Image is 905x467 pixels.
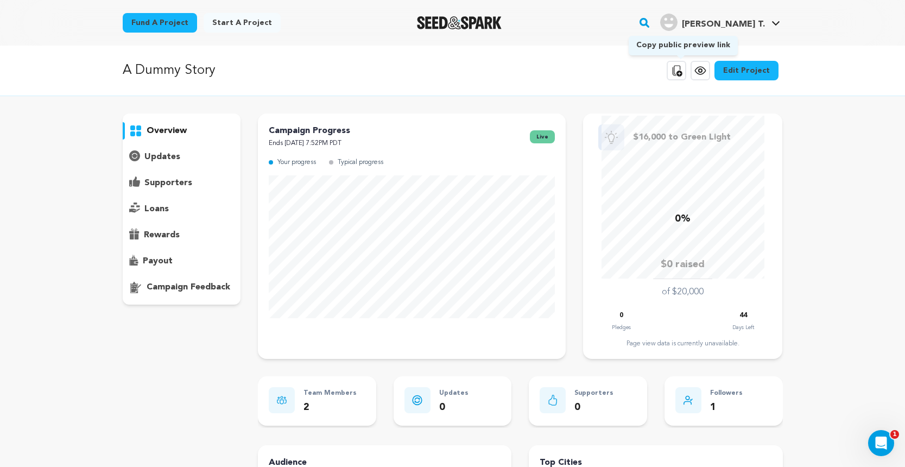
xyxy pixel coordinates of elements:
button: updates [123,148,241,166]
p: Ends [DATE] 7:52PM PDT [269,137,350,150]
p: 0% [675,211,691,227]
p: Updates [439,387,469,400]
p: Your progress [277,156,316,169]
span: 1 [890,430,899,439]
p: loans [144,203,169,216]
p: overview [147,124,187,137]
p: Typical progress [338,156,383,169]
p: A Dummy Story [123,61,216,80]
p: Pledges [612,322,631,333]
a: Klapp T.'s Profile [658,11,782,31]
img: Seed&Spark Logo Dark Mode [417,16,502,29]
p: rewards [144,229,180,242]
p: of $20,000 [662,286,704,299]
p: updates [144,150,180,163]
p: 1 [710,400,743,415]
button: campaign feedback [123,279,241,296]
a: Seed&Spark Homepage [417,16,502,29]
p: Days Left [732,322,754,333]
p: 0 [619,310,623,322]
span: Klapp T.'s Profile [658,11,782,34]
p: 0 [439,400,469,415]
p: Supporters [574,387,613,400]
img: user.png [660,14,678,31]
button: supporters [123,174,241,192]
p: campaign feedback [147,281,230,294]
p: supporters [144,176,192,190]
p: Team Members [303,387,357,400]
div: Page view data is currently unavailable. [594,339,771,348]
p: Campaign Progress [269,124,350,137]
button: overview [123,122,241,140]
button: payout [123,253,241,270]
p: payout [143,255,173,268]
iframe: Intercom live chat [868,430,894,456]
p: Followers [710,387,743,400]
p: 2 [303,400,357,415]
p: 0 [574,400,613,415]
a: Start a project [204,13,281,33]
a: Edit Project [714,61,779,80]
span: [PERSON_NAME] T. [682,20,765,29]
a: Fund a project [123,13,197,33]
span: live [530,130,555,143]
button: loans [123,200,241,218]
p: 44 [739,310,747,322]
button: rewards [123,226,241,244]
div: Klapp T.'s Profile [660,14,765,31]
